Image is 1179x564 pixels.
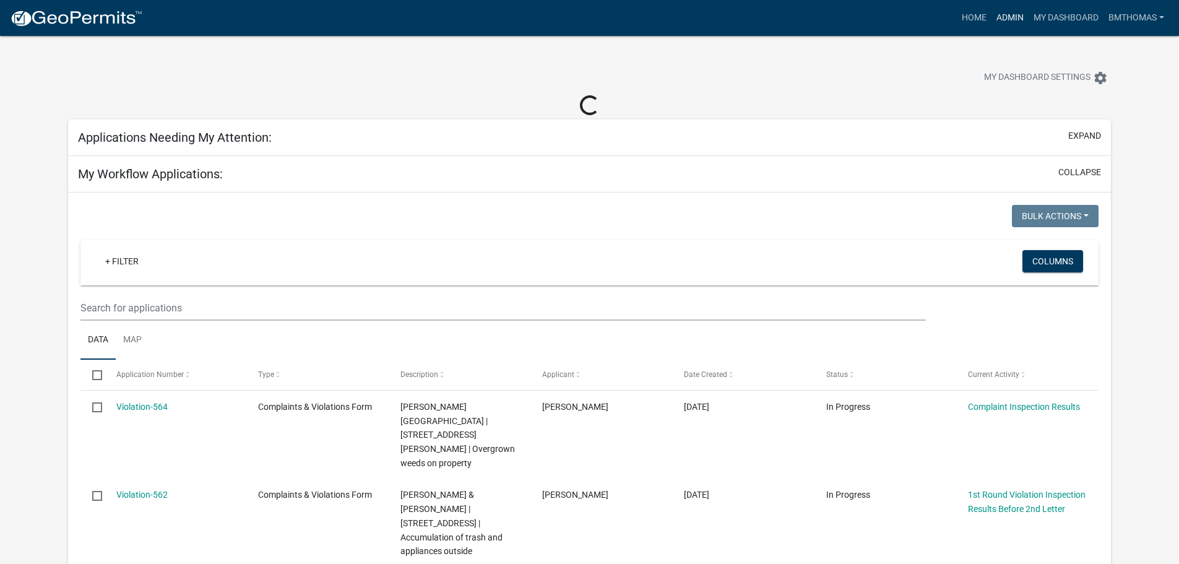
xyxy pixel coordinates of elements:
[968,490,1086,514] a: 1st Round Violation Inspection Results Before 2nd Letter
[388,360,530,389] datatable-header-cell: Description
[814,360,956,389] datatable-header-cell: Status
[116,370,184,379] span: Application Number
[1029,6,1103,30] a: My Dashboard
[1058,166,1101,179] button: collapse
[1093,71,1108,85] i: settings
[78,167,223,181] h5: My Workflow Applications:
[116,402,168,412] a: Violation-564
[530,360,672,389] datatable-header-cell: Applicant
[684,490,709,500] span: 09/04/2025
[826,490,870,500] span: In Progress
[400,402,515,468] span: LaFerney, Brandon | 3415 WESTOVER ST. | Overgrown weeds on property
[974,66,1118,90] button: My Dashboard Settingssettings
[826,370,848,379] span: Status
[826,402,870,412] span: In Progress
[1012,205,1099,227] button: Bulk Actions
[258,402,372,412] span: Complaints & Violations Form
[80,321,116,360] a: Data
[542,490,608,500] span: Brooklyn Thomas
[78,130,272,145] h5: Applications Needing My Attention:
[1022,250,1083,272] button: Columns
[542,402,608,412] span: Brooklyn Thomas
[684,402,709,412] span: 09/09/2025
[968,370,1019,379] span: Current Activity
[1068,129,1101,142] button: expand
[400,370,438,379] span: Description
[957,6,991,30] a: Home
[116,321,149,360] a: Map
[542,370,574,379] span: Applicant
[956,360,1098,389] datatable-header-cell: Current Activity
[400,490,503,556] span: Harshman, Daniel W & Ellen R | 2510 E CHILI CEMETERY RD | Accumulation of trash and appliances ou...
[105,360,246,389] datatable-header-cell: Application Number
[258,490,372,500] span: Complaints & Violations Form
[95,250,149,272] a: + Filter
[80,295,925,321] input: Search for applications
[116,490,168,500] a: Violation-562
[984,71,1090,85] span: My Dashboard Settings
[80,360,104,389] datatable-header-cell: Select
[968,402,1080,412] a: Complaint Inspection Results
[1103,6,1169,30] a: bmthomas
[684,370,727,379] span: Date Created
[672,360,814,389] datatable-header-cell: Date Created
[258,370,274,379] span: Type
[991,6,1029,30] a: Admin
[246,360,388,389] datatable-header-cell: Type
